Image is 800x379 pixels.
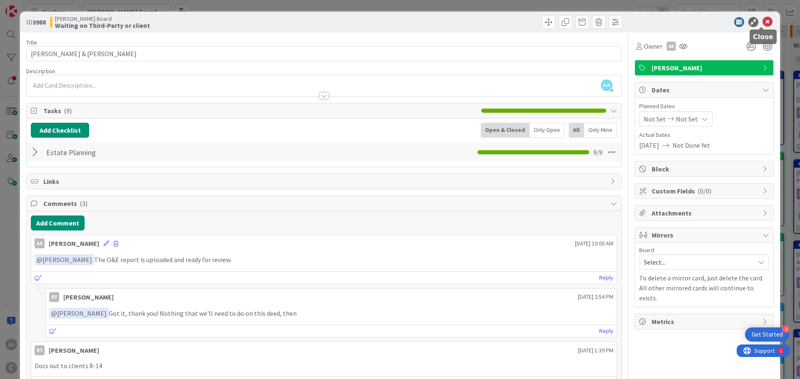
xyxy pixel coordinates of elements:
span: Planned Dates [639,102,769,111]
div: Open Get Started checklist, remaining modules: 3 [745,327,790,342]
b: Waiting on Third-Party or client [55,22,150,29]
div: Only Mine [584,123,617,138]
div: [PERSON_NAME] [49,345,99,355]
span: Attachments [652,208,758,218]
span: Not Set [676,114,698,124]
a: Reply [599,272,613,283]
span: @ [37,255,42,264]
span: [DATE] [639,140,659,150]
button: Add Comment [31,216,85,230]
span: [PERSON_NAME] [51,309,107,317]
button: Add Checklist [31,123,89,138]
span: Links [43,176,606,186]
span: Not Done Yet [672,140,710,150]
label: Title [26,39,37,46]
h5: Close [753,33,773,41]
span: Block [652,164,758,174]
span: [DATE] 2:54 PM [578,292,613,301]
span: ( 3 ) [80,199,87,208]
a: Reply [599,326,613,336]
span: [DATE] 1:39 PM [578,346,613,355]
span: Comments [43,198,606,208]
span: @ [51,309,57,317]
div: Only Open [530,123,565,138]
span: Metrics [652,317,758,327]
div: 3 [782,325,790,333]
span: Mirrors [652,230,758,240]
div: 1 [43,3,45,10]
span: [PERSON_NAME] Board [55,15,150,22]
div: Get Started [752,330,783,339]
span: Not Set [644,114,666,124]
span: Support [17,1,38,11]
p: To delete a mirror card, just delete the card. All other mirrored cards will continue to exists. [639,273,769,303]
span: 9 / 9 [593,147,602,157]
span: [PERSON_NAME] [652,63,758,73]
span: ID [26,17,46,27]
span: Board [639,247,654,253]
span: Tasks [43,106,477,116]
div: RT [49,292,59,302]
span: Dates [652,85,758,95]
span: ( 9 ) [64,107,72,115]
input: Add Checklist... [43,145,231,160]
p: The O&E report is uploaded and ready for review. [35,254,613,265]
span: Description [26,67,55,75]
span: [DATE] 10:00 AM [575,239,613,248]
input: type card name here... [26,46,622,61]
div: RT [35,345,45,355]
span: Select... [644,256,750,268]
b: 3988 [32,18,46,26]
div: [PERSON_NAME] [49,238,99,248]
span: Custom Fields [652,186,758,196]
span: AA [601,79,612,91]
div: AA [667,42,676,51]
p: Docs out to clients 8-14 [35,361,613,371]
div: AA [35,238,45,248]
span: Actual Dates [639,131,769,139]
div: [PERSON_NAME] [63,292,114,302]
div: Open & Closed [481,123,530,138]
p: Got it, thank you! Nothing that we'll need to do on this deed, then [49,308,613,319]
div: All [569,123,584,138]
span: Owner [644,41,662,51]
span: ( 0/0 ) [697,187,711,195]
span: [PERSON_NAME] [37,255,92,264]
